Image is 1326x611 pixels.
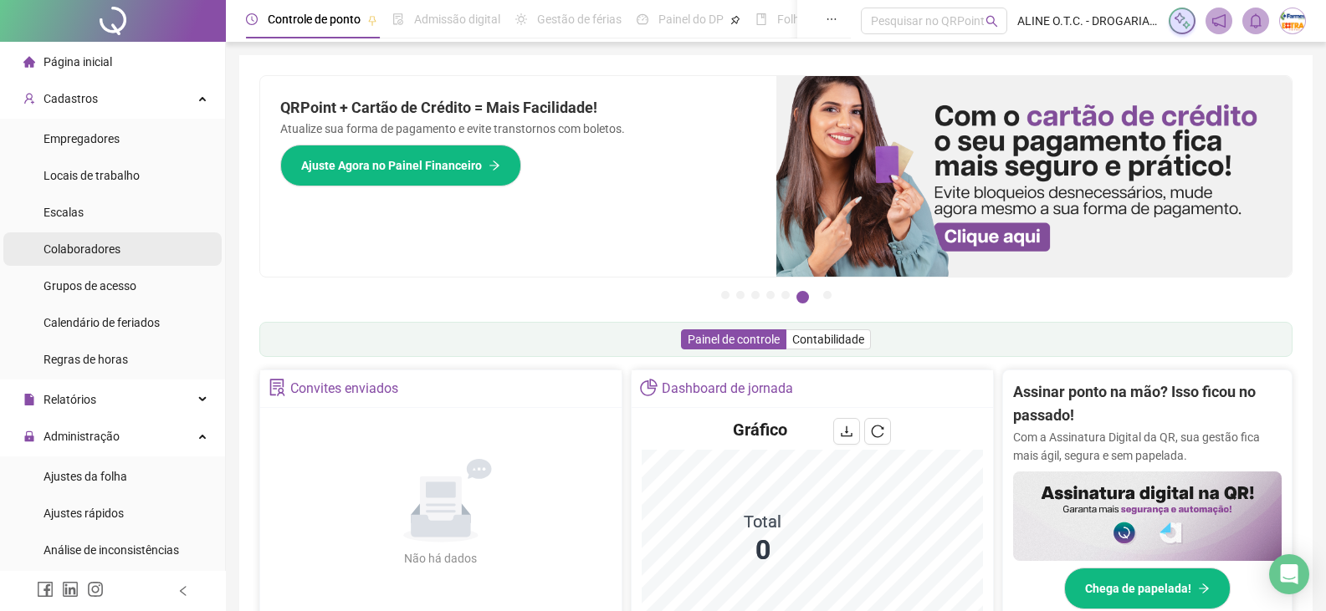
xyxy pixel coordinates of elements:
[721,291,730,299] button: 1
[44,169,140,182] span: Locais de trabalho
[658,13,724,26] span: Painel do DP
[44,55,112,69] span: Página inicial
[44,543,179,557] span: Análise de inconsistências
[280,96,756,120] h2: QRPoint + Cartão de Crédito = Mais Facilidade!
[1198,583,1210,594] span: arrow-right
[1013,471,1282,561] img: banner%2F02c71560-61a6-44d4-94b9-c8ab97240462.png
[414,13,500,26] span: Admissão digital
[62,581,79,598] span: linkedin
[301,156,482,175] span: Ajuste Agora no Painel Financeiro
[489,160,500,171] span: arrow-right
[515,13,527,25] span: sun
[44,316,160,329] span: Calendário de feriados
[364,549,518,568] div: Não há dados
[177,585,189,597] span: left
[1211,13,1226,28] span: notification
[269,379,286,396] span: solution
[1085,579,1191,598] span: Chega de papelada!
[37,581,54,598] span: facebook
[823,291,832,299] button: 7
[44,242,120,256] span: Colaboradores
[662,374,793,403] div: Dashboard de jornada
[44,92,98,105] span: Cadastros
[44,132,120,145] span: Empregadores
[1013,380,1282,428] h2: Assinar ponto na mão? Isso ficou no passado!
[44,353,128,366] span: Regras de horas
[826,13,837,25] span: ellipsis
[1248,13,1263,28] span: bell
[44,507,124,520] span: Ajustes rápidos
[392,13,404,25] span: file-done
[1017,12,1159,30] span: ALINE O.T.C. - DROGARIA [GEOGRAPHIC_DATA]
[290,374,398,403] div: Convites enviados
[44,430,120,443] span: Administração
[637,13,648,25] span: dashboard
[1269,554,1309,594] div: Open Intercom Messenger
[23,430,35,442] span: lock
[280,120,756,138] p: Atualize sua forma de pagamento e evite transtornos com boletos.
[1064,568,1231,609] button: Chega de papelada!
[792,333,864,346] span: Contabilidade
[44,393,96,406] span: Relatórios
[688,333,780,346] span: Painel de controle
[640,379,658,396] span: pie-chart
[755,13,767,25] span: book
[44,470,127,483] span: Ajustes da folha
[23,93,35,104] span: user-add
[840,425,853,438] span: download
[730,15,740,25] span: pushpin
[776,76,1293,277] img: banner%2F75947b42-3b94-469c-a360-407c2d3115d7.png
[986,15,998,28] span: search
[766,291,775,299] button: 4
[23,394,35,405] span: file
[871,425,884,438] span: reload
[23,56,35,68] span: home
[268,13,361,26] span: Controle de ponto
[751,291,760,299] button: 3
[44,206,84,219] span: Escalas
[777,13,884,26] span: Folha de pagamento
[733,418,787,441] h4: Gráfico
[44,279,136,293] span: Grupos de acesso
[1280,8,1305,33] img: 66417
[1013,428,1282,465] p: Com a Assinatura Digital da QR, sua gestão fica mais ágil, segura e sem papelada.
[246,13,258,25] span: clock-circle
[87,581,104,598] span: instagram
[537,13,622,26] span: Gestão de férias
[796,291,809,303] button: 6
[367,15,377,25] span: pushpin
[736,291,745,299] button: 2
[280,145,521,186] button: Ajuste Agora no Painel Financeiro
[781,291,790,299] button: 5
[1173,12,1191,30] img: sparkle-icon.fc2bf0ac1784a2077858766a79e2daf3.svg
